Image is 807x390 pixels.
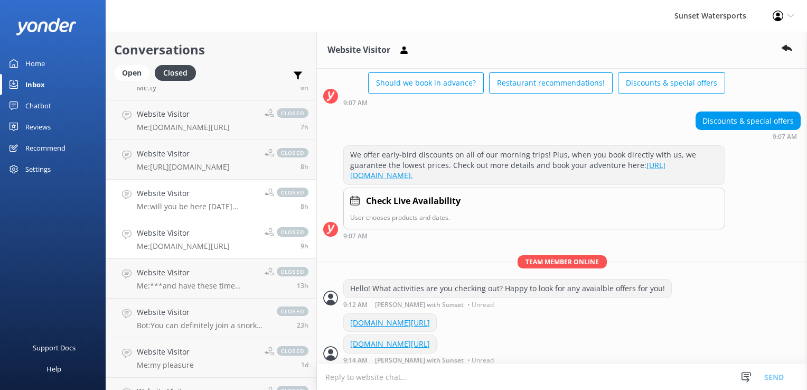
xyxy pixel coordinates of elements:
[618,72,725,94] button: Discounts & special offers
[344,146,725,184] div: We offer early-bird discounts on all of our morning trips! Plus, when you book directly with us, ...
[137,307,266,318] h4: Website Visitor
[114,67,155,78] a: Open
[155,65,196,81] div: Closed
[155,67,201,78] a: Closed
[350,212,718,222] p: User chooses products and dates.
[137,123,230,132] p: Me: [DOMAIN_NAME][URL]
[25,74,45,95] div: Inbox
[297,321,308,330] span: Oct 14 2025 06:04pm (UTC -05:00) America/Cancun
[25,116,51,137] div: Reviews
[518,255,607,268] span: Team member online
[137,83,190,92] p: Me: ty
[137,202,257,211] p: Me: will you be here [DATE] evening?
[16,18,77,35] img: yonder-white-logo.png
[327,43,390,57] h3: Website Visitor
[137,148,230,160] h4: Website Visitor
[137,360,194,370] p: Me: my pleasure
[696,133,801,140] div: Oct 15 2025 08:07am (UTC -05:00) America/Cancun
[137,162,230,172] p: Me: [URL][DOMAIN_NAME]
[301,202,308,211] span: Oct 15 2025 09:04am (UTC -05:00) America/Cancun
[137,321,266,330] p: Bot: You can definitely join a snorkel trip without snorkeling! Just enjoy the boat ride, the vie...
[343,302,368,308] strong: 9:12 AM
[106,100,316,140] a: Website VisitorMe:[DOMAIN_NAME][URL]closed7h
[277,227,308,237] span: closed
[106,140,316,180] a: Website VisitorMe:[URL][DOMAIN_NAME]closed8h
[46,358,61,379] div: Help
[137,267,257,278] h4: Website Visitor
[368,72,484,94] button: Should we book in advance?
[350,160,665,181] a: [URL][DOMAIN_NAME].
[277,267,308,276] span: closed
[467,302,494,308] span: • Unread
[114,40,308,60] h2: Conversations
[25,95,51,116] div: Chatbot
[297,281,308,290] span: Oct 15 2025 04:06am (UTC -05:00) America/Cancun
[489,72,613,94] button: Restaurant recommendations!
[467,357,494,364] span: • Unread
[277,188,308,197] span: closed
[301,83,308,92] span: Oct 15 2025 10:49am (UTC -05:00) America/Cancun
[137,346,194,358] h4: Website Visitor
[301,123,308,132] span: Oct 15 2025 10:07am (UTC -05:00) America/Cancun
[696,112,800,130] div: Discounts & special offers
[106,180,316,219] a: Website VisitorMe:will you be here [DATE] evening?closed8h
[114,65,149,81] div: Open
[137,281,257,291] p: Me: ***and have these time sensitive codes handy, to use on that direct link I sent you, for furt...
[137,227,230,239] h4: Website Visitor
[137,242,230,251] p: Me: [DOMAIN_NAME][URL]
[343,232,725,239] div: Oct 15 2025 08:07am (UTC -05:00) America/Cancun
[343,356,496,364] div: Oct 15 2025 08:14am (UTC -05:00) America/Cancun
[277,307,308,316] span: closed
[301,360,308,369] span: Oct 14 2025 10:15am (UTC -05:00) America/Cancun
[366,194,461,208] h4: Check Live Availability
[343,99,725,106] div: Oct 15 2025 08:07am (UTC -05:00) America/Cancun
[301,242,308,250] span: Oct 15 2025 08:14am (UTC -05:00) America/Cancun
[343,301,672,308] div: Oct 15 2025 08:12am (UTC -05:00) America/Cancun
[106,259,316,299] a: Website VisitorMe:***and have these time sensitive codes handy, to use on that direct link I sent...
[773,134,797,140] strong: 9:07 AM
[301,162,308,171] span: Oct 15 2025 09:20am (UTC -05:00) America/Cancun
[25,159,51,180] div: Settings
[375,357,464,364] span: [PERSON_NAME] with Sunset
[33,337,76,358] div: Support Docs
[137,108,230,120] h4: Website Visitor
[106,338,316,378] a: Website VisitorMe:my pleasureclosed1d
[25,53,45,74] div: Home
[375,302,464,308] span: [PERSON_NAME] with Sunset
[137,188,257,199] h4: Website Visitor
[350,339,430,349] a: [DOMAIN_NAME][URL]
[106,299,316,338] a: Website VisitorBot:You can definitely join a snorkel trip without snorkeling! Just enjoy the boat...
[344,280,671,298] div: Hello! What activities are you checking out? Happy to look for any avaialble offers for you!
[25,137,65,159] div: Recommend
[343,100,368,106] strong: 9:07 AM
[277,148,308,157] span: closed
[350,318,430,328] a: [DOMAIN_NAME][URL]
[343,233,368,239] strong: 9:07 AM
[106,219,316,259] a: Website VisitorMe:[DOMAIN_NAME][URL]closed9h
[277,108,308,118] span: closed
[277,346,308,356] span: closed
[343,357,368,364] strong: 9:14 AM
